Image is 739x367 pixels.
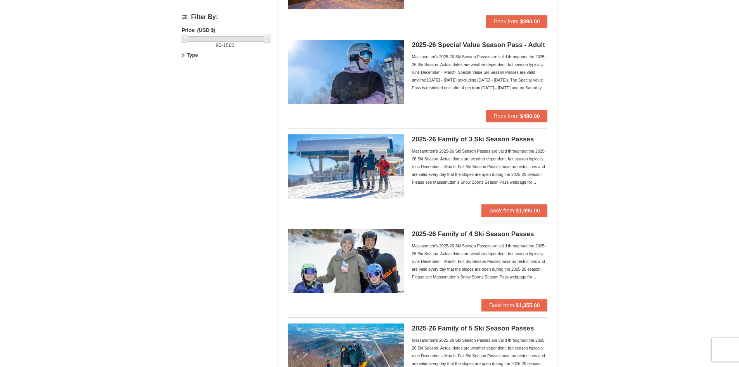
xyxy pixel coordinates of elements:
[494,18,519,24] span: Book from
[288,229,404,293] img: 6619937-202-8a68a6a2.jpg
[494,113,519,119] span: Book from
[412,147,548,186] div: Massanutten's 2025-26 Ski Season Passes are valid throughout the 2025-26 Ski Season. Actual dates...
[216,42,221,48] span: 90
[486,15,547,28] button: Book from $390.00
[520,113,540,119] strong: $480.00
[481,299,547,311] button: Book from $1,355.00
[412,230,548,238] h5: 2025-26 Family of 4 Ski Season Passes
[489,207,514,214] span: Book from
[412,53,548,92] div: Massanutten's 2025-26 Ski Season Passes are valid throughout the 2025-26 Ski Season. Actual dates...
[182,14,268,21] h4: Filter By:
[182,27,216,33] strong: Price: (USD $)
[520,18,540,24] strong: $390.00
[412,136,548,143] h5: 2025-26 Family of 3 Ski Season Passes
[223,42,234,48] span: 1560
[481,204,547,217] button: Book from $1,095.00
[187,52,198,58] strong: Type
[489,302,514,308] span: Book from
[516,207,540,214] strong: $1,095.00
[288,134,404,198] img: 6619937-199-446e7550.jpg
[516,302,540,308] strong: $1,355.00
[288,40,404,104] img: 6619937-198-dda1df27.jpg
[412,41,548,49] h5: 2025-26 Special Value Season Pass - Adult
[412,325,548,332] h5: 2025-26 Family of 5 Ski Season Passes
[182,42,268,49] label: -
[412,242,548,281] div: Massanutten's 2025-26 Ski Season Passes are valid throughout the 2025-26 Ski Season. Actual dates...
[486,110,547,122] button: Book from $480.00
